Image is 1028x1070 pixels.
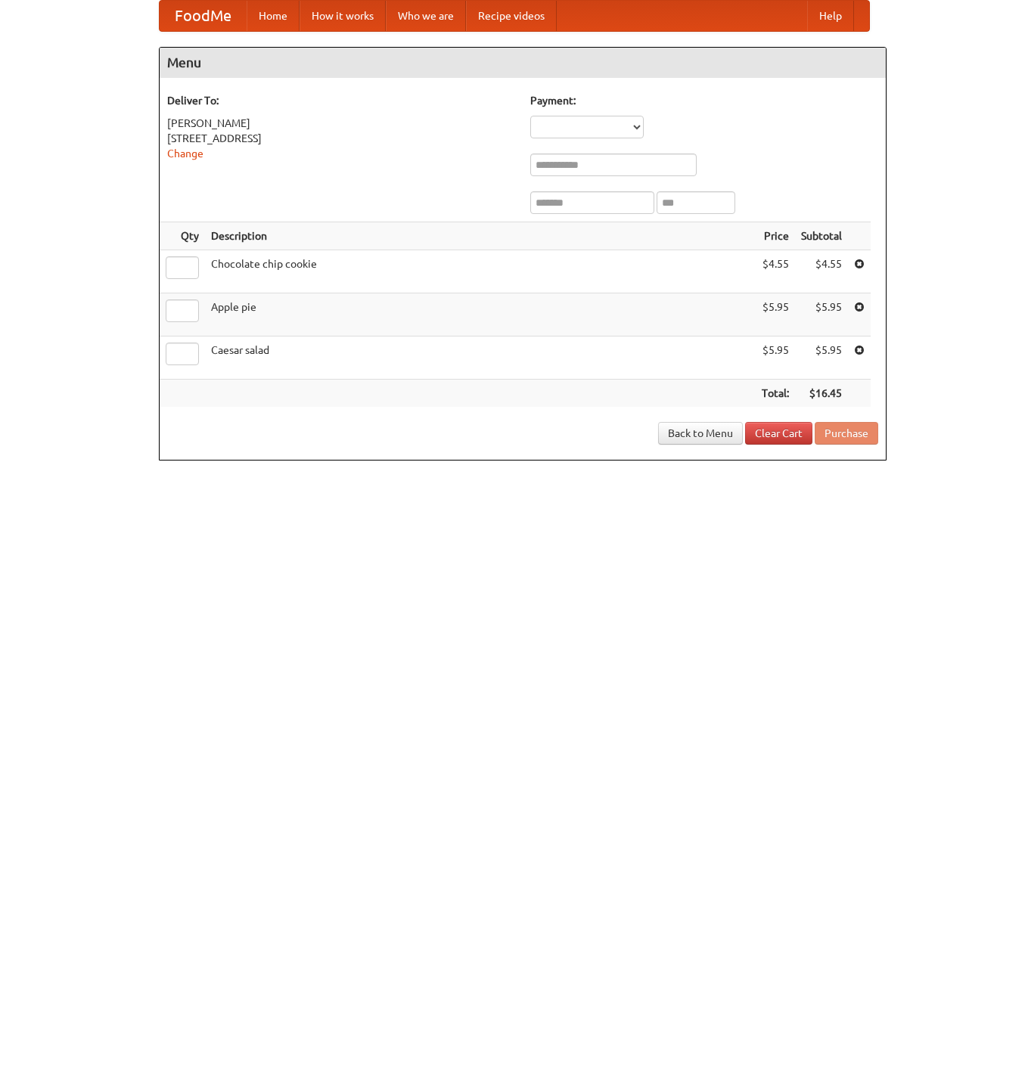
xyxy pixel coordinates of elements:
[795,250,848,293] td: $4.55
[167,116,515,131] div: [PERSON_NAME]
[795,222,848,250] th: Subtotal
[756,380,795,408] th: Total:
[160,48,886,78] h4: Menu
[658,422,743,445] a: Back to Menu
[795,293,848,337] td: $5.95
[756,222,795,250] th: Price
[247,1,300,31] a: Home
[466,1,557,31] a: Recipe videos
[205,337,756,380] td: Caesar salad
[160,222,205,250] th: Qty
[386,1,466,31] a: Who we are
[756,250,795,293] td: $4.55
[205,293,756,337] td: Apple pie
[205,250,756,293] td: Chocolate chip cookie
[795,337,848,380] td: $5.95
[160,1,247,31] a: FoodMe
[167,147,203,160] a: Change
[815,422,878,445] button: Purchase
[807,1,854,31] a: Help
[167,93,515,108] h5: Deliver To:
[167,131,515,146] div: [STREET_ADDRESS]
[300,1,386,31] a: How it works
[756,293,795,337] td: $5.95
[205,222,756,250] th: Description
[745,422,812,445] a: Clear Cart
[530,93,878,108] h5: Payment:
[756,337,795,380] td: $5.95
[795,380,848,408] th: $16.45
